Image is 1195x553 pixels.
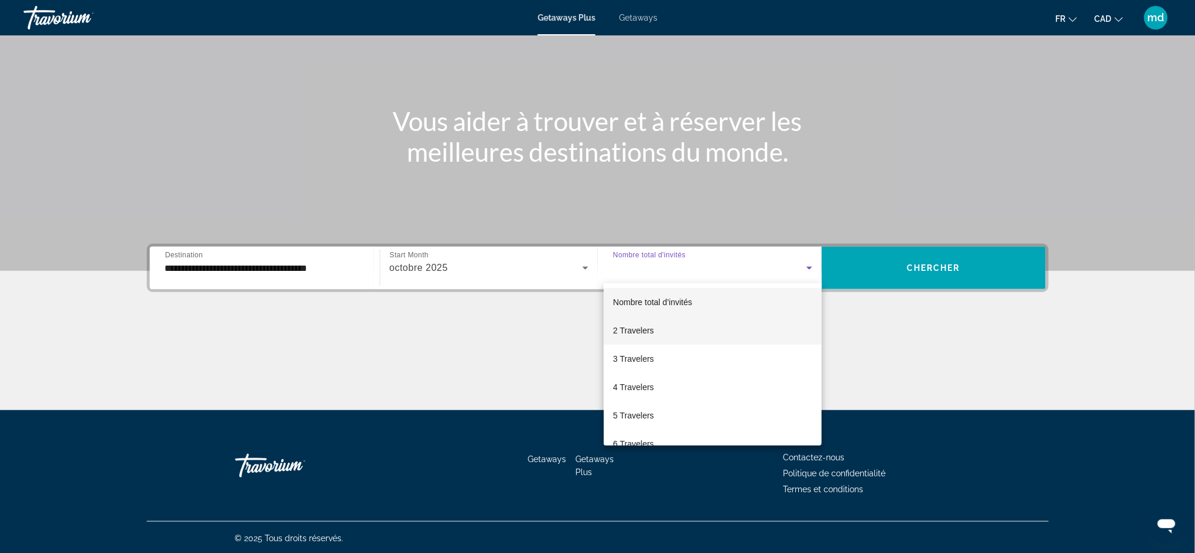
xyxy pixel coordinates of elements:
[613,323,654,338] span: 2 Travelers
[613,297,692,307] span: Nombre total d'invités
[613,352,654,366] span: 3 Travelers
[613,437,654,451] span: 6 Travelers
[1148,506,1186,544] iframe: Bouton de lancement de la fenêtre de messagerie
[613,380,654,394] span: 4 Travelers
[613,408,654,423] span: 5 Travelers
